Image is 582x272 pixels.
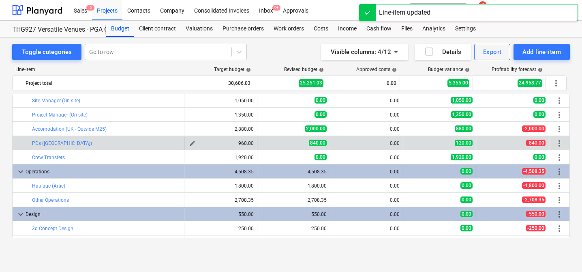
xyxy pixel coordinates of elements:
div: 250.00 [261,226,327,231]
button: Toggle categories [12,44,81,60]
span: More actions [554,224,564,233]
span: 0.00 [460,182,473,189]
div: Revised budget [284,67,324,72]
div: 0.00 [334,226,400,231]
div: 250.00 [188,226,254,231]
span: 0.00 [315,154,327,160]
span: More actions [554,181,564,191]
div: 4,508.35 [188,169,254,175]
span: 25,251.03 [299,79,323,87]
div: 0.00 [334,169,400,175]
a: Haulage (Artic) [32,183,65,189]
div: 4,508.35 [261,169,327,175]
span: More actions [554,110,564,120]
a: Budget [106,21,134,37]
span: More actions [554,167,564,177]
div: Visible columns : 4/12 [331,47,398,57]
span: help [463,67,470,72]
a: Costs [309,21,333,37]
div: Design [26,208,181,221]
span: keyboard_arrow_down [16,209,26,219]
div: Details [424,47,461,57]
span: edit [189,140,196,147]
span: 0.00 [460,196,473,203]
a: Project Manager (On-site) [32,112,88,118]
span: -1,800.00 [522,182,546,189]
span: More actions [554,124,564,134]
div: 0.00 [334,197,400,203]
span: More actions [551,78,561,88]
div: 1,800.00 [188,183,254,189]
a: Client contract [134,21,181,37]
a: Valuations [181,21,218,37]
div: Project total [26,77,178,90]
span: 0.00 [460,225,473,231]
span: 1,050.00 [451,97,473,104]
span: 24,958.77 [518,79,542,87]
span: 5,355.00 [447,79,469,87]
div: 2,708.35 [261,197,327,203]
span: More actions [554,209,564,219]
span: -840.00 [526,140,546,146]
button: Visible columns:4/12 [321,44,408,60]
span: -4,508.35 [522,168,546,175]
span: help [317,67,324,72]
span: help [390,67,397,72]
span: 0.00 [533,97,546,104]
div: Operations [26,165,181,178]
span: More actions [554,153,564,162]
span: 2,000.00 [305,125,327,132]
a: Analytics [417,21,450,37]
div: 550.00 [188,212,254,217]
div: Settings [450,21,481,37]
span: 0.00 [460,211,473,217]
span: help [536,67,543,72]
a: 3d Concept Design [32,226,73,231]
div: 0.00 [334,98,400,104]
div: 2,708.35 [188,197,254,203]
span: -2,000.00 [522,125,546,132]
button: Details [415,44,471,60]
div: 550.00 [261,212,327,217]
div: 30,606.03 [184,77,250,90]
a: Income [333,21,362,37]
div: Toggle categories [22,47,72,57]
span: 1,350.00 [451,111,473,118]
button: Export [474,44,511,60]
div: 0.00 [334,126,400,132]
span: 880.00 [455,125,473,132]
div: Budget variance [428,67,470,72]
span: help [244,67,251,72]
div: Target budget [214,67,251,72]
iframe: Chat Widget [541,233,582,272]
div: 0.00 [334,140,400,146]
span: 9+ [272,5,280,11]
span: -2,708.35 [522,196,546,203]
span: 120.00 [455,140,473,146]
div: 1,050.00 [188,98,254,104]
div: Profitability forecast [492,67,543,72]
a: Cash flow [362,21,396,37]
div: 0.00 [334,212,400,217]
span: 0.00 [533,154,546,160]
span: 840.00 [309,140,327,146]
div: Export [483,47,502,57]
div: Add line-item [522,47,561,57]
div: 0.00 [334,112,400,118]
span: 5 [86,5,94,11]
a: Purchase orders [218,21,269,37]
div: 1,800.00 [261,183,327,189]
div: 1,350.00 [188,112,254,118]
a: Crew Transfers [32,155,65,160]
span: -250.00 [526,225,546,231]
div: 1,920.00 [188,155,254,160]
span: -550.00 [526,211,546,217]
a: Files [396,21,417,37]
a: Work orders [269,21,309,37]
